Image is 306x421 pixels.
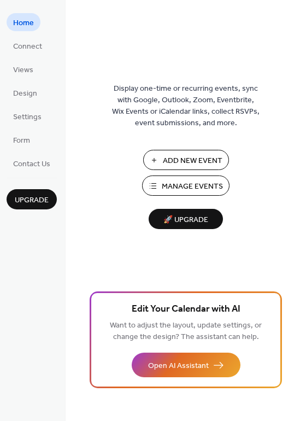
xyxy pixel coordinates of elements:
[7,189,57,209] button: Upgrade
[110,318,262,344] span: Want to adjust the layout, update settings, or change the design? The assistant can help.
[13,88,37,100] span: Design
[13,159,50,170] span: Contact Us
[7,131,37,149] a: Form
[15,195,49,206] span: Upgrade
[7,60,40,78] a: Views
[7,107,48,125] a: Settings
[13,41,42,52] span: Connect
[13,112,42,123] span: Settings
[149,209,223,229] button: 🚀 Upgrade
[13,65,33,76] span: Views
[7,13,40,31] a: Home
[7,84,44,102] a: Design
[148,360,209,372] span: Open AI Assistant
[142,176,229,196] button: Manage Events
[155,213,216,227] span: 🚀 Upgrade
[163,155,222,167] span: Add New Event
[112,83,260,129] span: Display one-time or recurring events, sync with Google, Outlook, Zoom, Eventbrite, Wix Events or ...
[13,17,34,29] span: Home
[162,181,223,192] span: Manage Events
[132,302,240,317] span: Edit Your Calendar with AI
[13,135,30,147] span: Form
[132,353,240,377] button: Open AI Assistant
[7,37,49,55] a: Connect
[143,150,229,170] button: Add New Event
[7,154,57,172] a: Contact Us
